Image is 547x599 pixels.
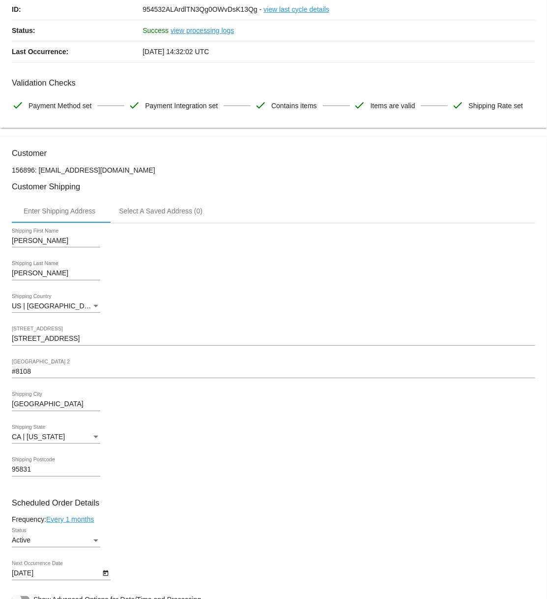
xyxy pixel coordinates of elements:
h3: Customer Shipping [12,182,535,191]
mat-select: Shipping Country [12,302,100,310]
div: Frequency: [12,515,535,523]
div: Enter Shipping Address [24,207,95,215]
span: Shipping Rate set [468,95,523,116]
p: Status: [12,20,143,41]
p: 156896: [EMAIL_ADDRESS][DOMAIN_NAME] [12,166,535,174]
mat-icon: check [354,99,366,111]
span: [DATE] 14:32:02 UTC [143,48,209,56]
span: 954532ALArdlTN3Qg0OWvDsK13Qg - [143,5,261,13]
a: Every 1 months [46,515,94,523]
span: Contains items [271,95,317,116]
input: Shipping City [12,400,100,408]
input: Shipping First Name [12,237,100,245]
a: view processing logs [171,20,234,41]
input: Next Occurrence Date [12,569,100,577]
span: Payment Integration set [145,95,218,116]
mat-icon: check [255,99,266,111]
button: Open calendar [100,568,111,578]
h3: Validation Checks [12,78,535,88]
span: US | [GEOGRAPHIC_DATA] [12,302,99,310]
mat-icon: check [452,99,463,111]
mat-select: Shipping State [12,433,100,441]
input: Shipping Postcode [12,466,100,474]
div: Select A Saved Address (0) [119,207,202,215]
span: Active [12,536,30,544]
mat-icon: check [128,99,140,111]
input: Shipping Street 1 [12,335,535,343]
span: Success [143,27,169,34]
span: CA | [US_STATE] [12,433,65,441]
input: Shipping Last Name [12,270,100,277]
h3: Customer [12,149,535,158]
mat-select: Status [12,537,100,544]
mat-icon: check [12,99,24,111]
span: Payment Method set [29,95,91,116]
span: Items are valid [371,95,415,116]
h3: Scheduled Order Details [12,498,535,508]
input: Shipping Street 2 [12,368,535,376]
p: Last Occurrence: [12,41,143,62]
